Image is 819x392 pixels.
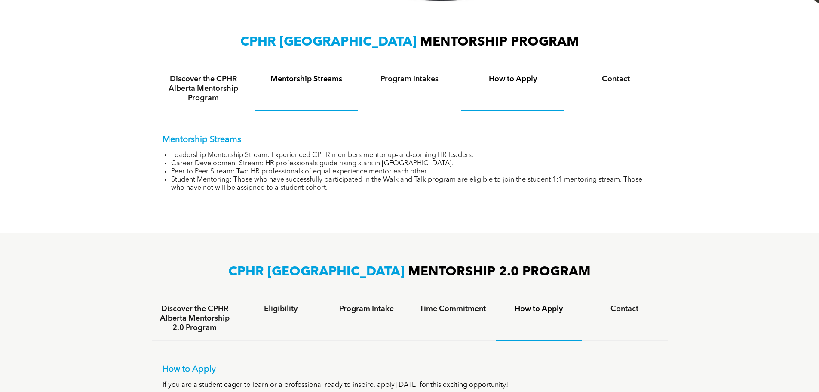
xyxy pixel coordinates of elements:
span: MENTORSHIP PROGRAM [420,36,579,49]
h4: How to Apply [503,304,574,314]
p: If you are a student eager to learn or a professional ready to inspire, apply [DATE] for this exc... [163,381,657,389]
h4: Time Commitment [417,304,488,314]
h4: Eligibility [245,304,316,314]
h4: Program Intakes [366,74,454,84]
h4: Contact [572,74,660,84]
p: How to Apply [163,364,657,375]
li: Career Development Stream: HR professionals guide rising stars in [GEOGRAPHIC_DATA]. [171,160,657,168]
span: CPHR [GEOGRAPHIC_DATA] [240,36,417,49]
h4: Program Intake [331,304,402,314]
p: Mentorship Streams [163,135,657,145]
h4: How to Apply [469,74,557,84]
span: CPHR [GEOGRAPHIC_DATA] [228,265,405,278]
h4: Contact [589,304,660,314]
h4: Discover the CPHR Alberta Mentorship 2.0 Program [160,304,230,333]
li: Peer to Peer Stream: Two HR professionals of equal experience mentor each other. [171,168,657,176]
h4: Discover the CPHR Alberta Mentorship Program [160,74,247,103]
li: Student Mentoring: Those who have successfully participated in the Walk and Talk program are elig... [171,176,657,192]
li: Leadership Mentorship Stream: Experienced CPHR members mentor up-and-coming HR leaders. [171,151,657,160]
h4: Mentorship Streams [263,74,350,84]
span: MENTORSHIP 2.0 PROGRAM [408,265,591,278]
